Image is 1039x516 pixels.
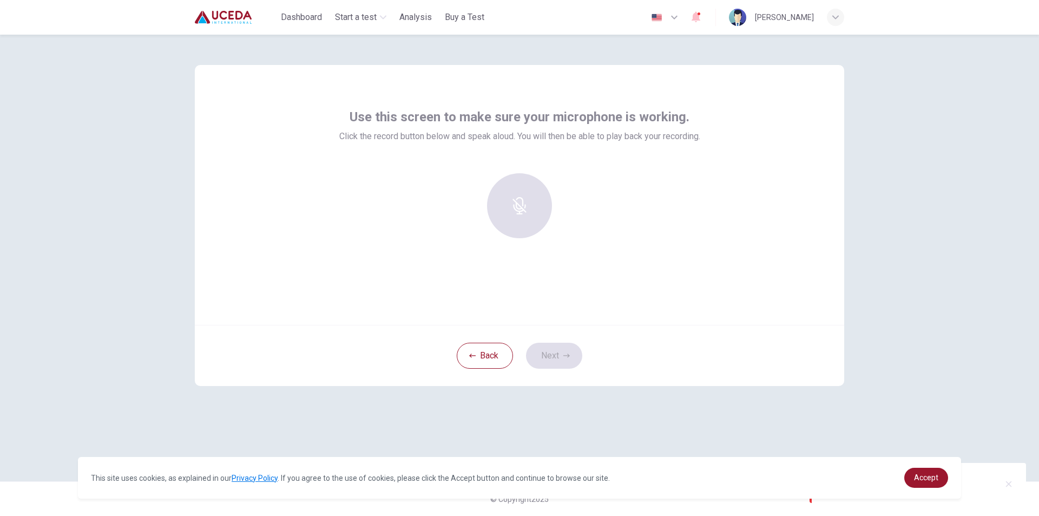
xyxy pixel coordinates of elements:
span: This site uses cookies, as explained in our . If you agree to the use of cookies, please click th... [91,474,610,482]
span: Analysis [399,11,432,24]
button: Start a test [331,8,391,27]
a: Uceda logo [195,6,277,28]
a: Privacy Policy [232,474,278,482]
img: en [650,14,663,22]
button: Back [457,343,513,369]
button: Analysis [395,8,436,27]
a: dismiss cookie message [904,468,948,488]
button: Dashboard [277,8,326,27]
div: [PERSON_NAME] [755,11,814,24]
span: Dashboard [281,11,322,24]
span: Buy a Test [445,11,484,24]
img: Uceda logo [195,6,252,28]
div: cookieconsent [78,457,961,499]
span: © Copyright 2025 [490,495,549,504]
span: Accept [914,473,938,482]
span: Click the record button below and speak aloud. You will then be able to play back your recording. [339,130,700,143]
span: Use this screen to make sure your microphone is working. [350,108,689,126]
img: Profile picture [729,9,746,26]
button: Buy a Test [440,8,489,27]
span: Start a test [335,11,377,24]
